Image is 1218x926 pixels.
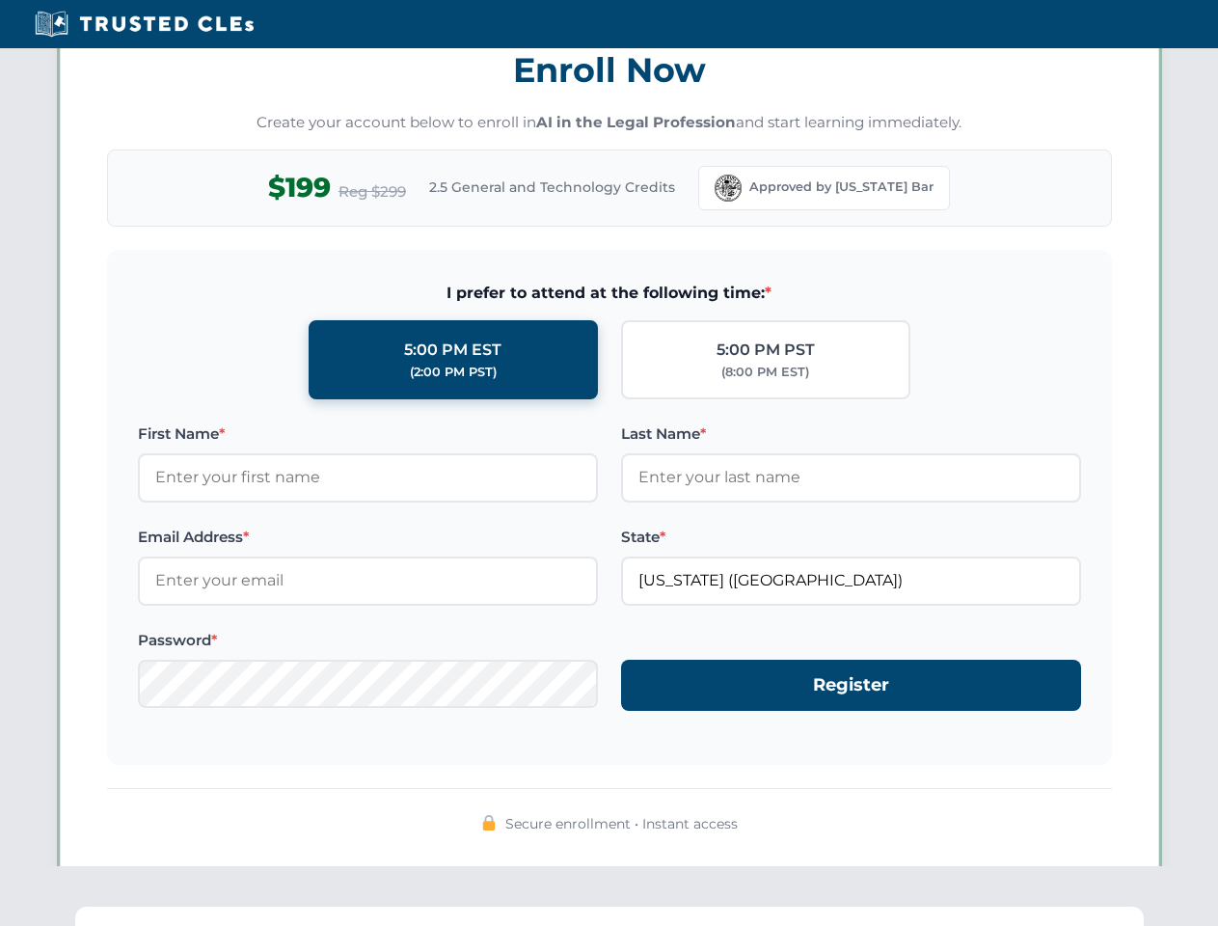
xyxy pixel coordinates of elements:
[138,526,598,549] label: Email Address
[481,815,497,831] img: 🔒
[717,338,815,363] div: 5:00 PM PST
[107,112,1112,134] p: Create your account below to enroll in and start learning immediately.
[138,557,598,605] input: Enter your email
[138,629,598,652] label: Password
[338,180,406,204] span: Reg $299
[536,113,736,131] strong: AI in the Legal Profession
[138,453,598,502] input: Enter your first name
[410,363,497,382] div: (2:00 PM PST)
[621,526,1081,549] label: State
[29,10,259,39] img: Trusted CLEs
[721,363,809,382] div: (8:00 PM EST)
[107,40,1112,100] h3: Enroll Now
[621,557,1081,605] input: Florida (FL)
[268,166,331,209] span: $199
[138,422,598,446] label: First Name
[621,453,1081,502] input: Enter your last name
[429,177,675,198] span: 2.5 General and Technology Credits
[621,422,1081,446] label: Last Name
[138,281,1081,306] span: I prefer to attend at the following time:
[621,660,1081,711] button: Register
[404,338,501,363] div: 5:00 PM EST
[505,813,738,834] span: Secure enrollment • Instant access
[749,177,934,197] span: Approved by [US_STATE] Bar
[715,175,742,202] img: Florida Bar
